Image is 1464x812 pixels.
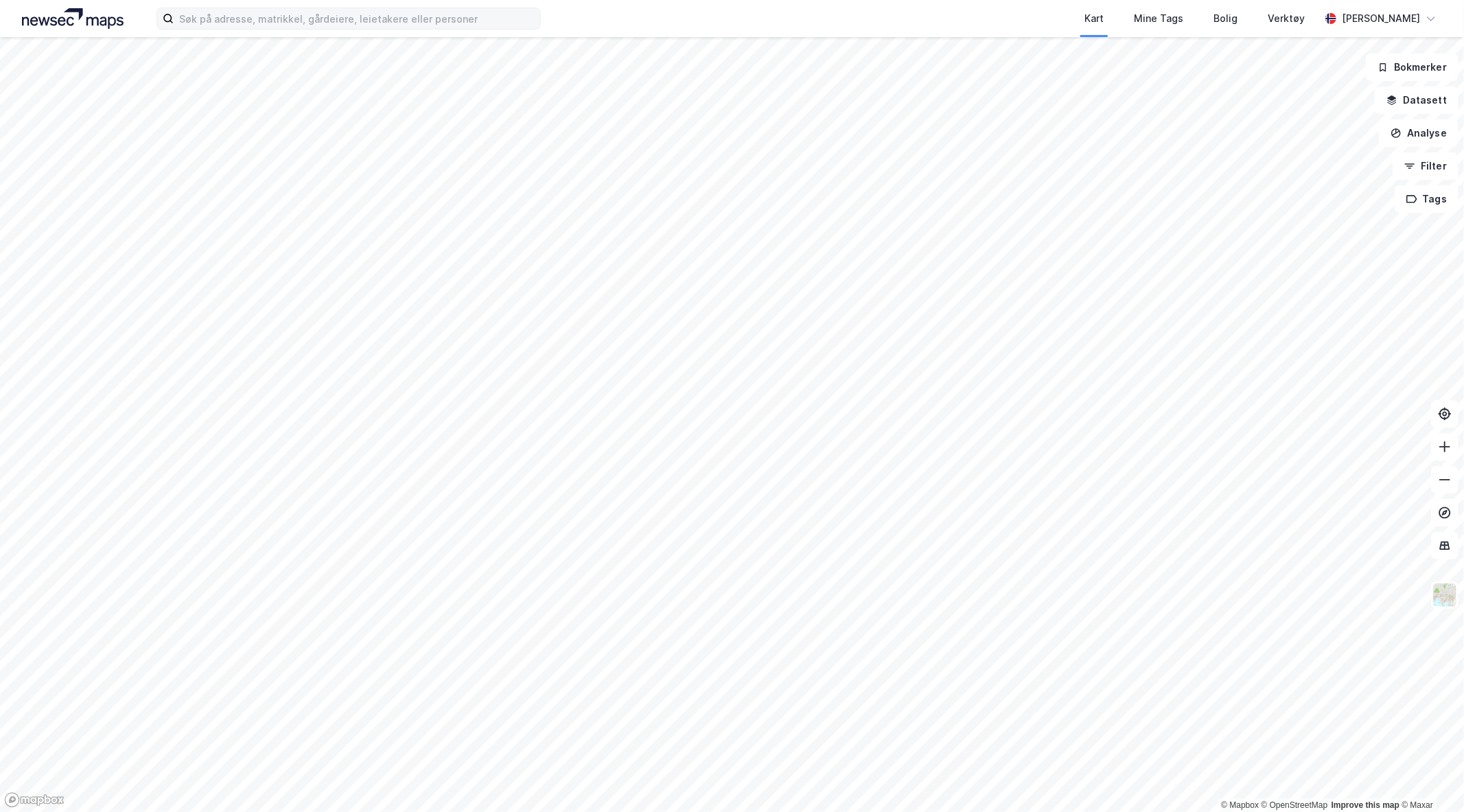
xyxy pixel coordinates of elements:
[174,8,540,29] input: Søk på adresse, matrikkel, gårdeiere, leietakere eller personer
[22,8,124,29] img: logo.a4113a55bc3d86da70a041830d287a7e.svg
[1268,10,1305,27] div: Verktøy
[1375,86,1459,114] button: Datasett
[1395,746,1464,812] div: Kontrollprogram for chat
[1221,800,1259,810] a: Mapbox
[1342,10,1420,27] div: [PERSON_NAME]
[1262,800,1328,810] a: OpenStreetMap
[1084,10,1104,27] div: Kart
[1213,10,1238,27] div: Bolig
[4,792,65,808] a: Mapbox homepage
[1395,185,1459,213] button: Tags
[1366,54,1459,81] button: Bokmerker
[1332,800,1399,810] a: Improve this map
[1395,746,1464,812] iframe: Chat Widget
[1393,152,1459,180] button: Filter
[1432,582,1458,608] img: Z
[1379,119,1459,147] button: Analyse
[1134,10,1183,27] div: Mine Tags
